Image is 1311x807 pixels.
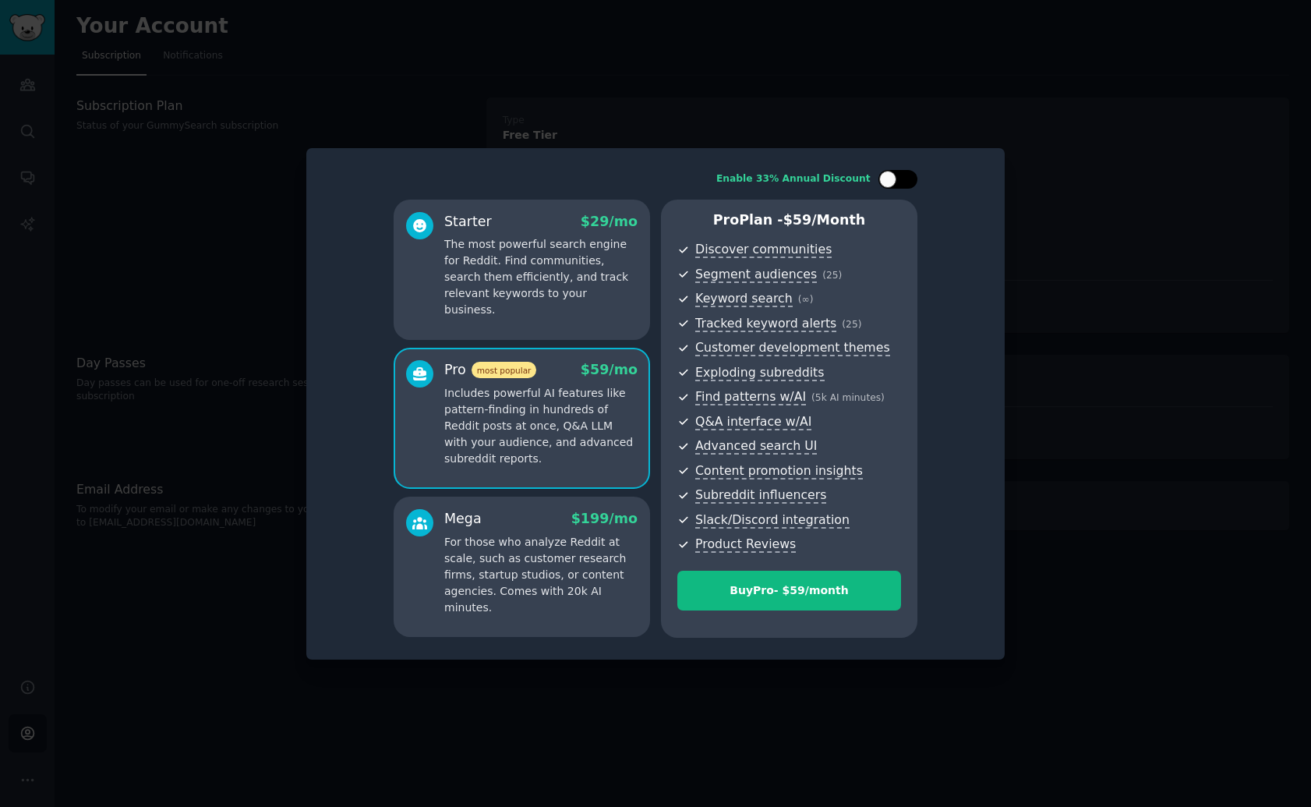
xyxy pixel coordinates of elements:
div: Pro [444,360,536,380]
div: Mega [444,509,482,529]
span: ( 25 ) [822,270,842,281]
span: Customer development themes [695,340,890,356]
span: Keyword search [695,291,793,307]
span: $ 59 /month [783,212,866,228]
span: Discover communities [695,242,832,258]
p: Includes powerful AI features like pattern-finding in hundreds of Reddit posts at once, Q&A LLM w... [444,385,638,467]
div: Buy Pro - $ 59 /month [678,582,900,599]
div: Enable 33% Annual Discount [716,172,871,186]
span: $ 199 /mo [571,511,638,526]
span: Segment audiences [695,267,817,283]
span: Tracked keyword alerts [695,316,836,332]
div: Starter [444,212,492,232]
span: Subreddit influencers [695,487,826,504]
button: BuyPro- $59/month [677,571,901,611]
p: The most powerful search engine for Reddit. Find communities, search them efficiently, and track ... [444,236,638,318]
span: ( 5k AI minutes ) [811,392,885,403]
span: $ 59 /mo [581,362,638,377]
span: most popular [472,362,537,378]
span: Content promotion insights [695,463,863,480]
span: Advanced search UI [695,438,817,455]
span: Slack/Discord integration [695,512,850,529]
p: For those who analyze Reddit at scale, such as customer research firms, startup studios, or conte... [444,534,638,616]
span: Exploding subreddits [695,365,824,381]
span: ( ∞ ) [798,294,814,305]
span: Find patterns w/AI [695,389,806,405]
p: Pro Plan - [677,211,901,230]
span: Q&A interface w/AI [695,414,811,430]
span: ( 25 ) [842,319,861,330]
span: Product Reviews [695,536,796,553]
span: $ 29 /mo [581,214,638,229]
